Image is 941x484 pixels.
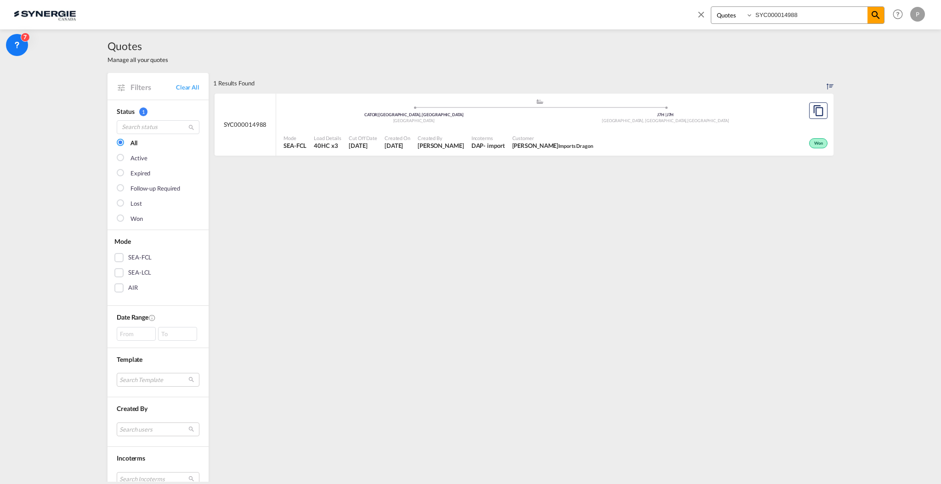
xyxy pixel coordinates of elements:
[108,56,168,64] span: Manage all your quotes
[114,253,202,262] md-checkbox: SEA-FCL
[215,94,833,156] div: SYC000014988 assets/icons/custom/ship-fill.svgassets/icons/custom/roll-o-plane.svgOriginToronto, ...
[657,112,667,117] span: J7H
[512,141,593,150] span: Charles Clement Imports Dragon
[753,7,867,23] input: Enter Quotation Number
[130,214,143,224] div: Won
[130,82,176,92] span: Filters
[108,39,168,53] span: Quotes
[809,102,828,119] button: Copy Quote
[558,143,593,149] span: Imports Dragon
[910,7,925,22] div: P
[377,112,379,117] span: |
[130,184,180,193] div: Follow-up Required
[130,169,150,178] div: Expired
[224,120,267,129] span: SYC000014988
[418,135,464,141] span: Created By
[483,141,505,150] div: - import
[158,327,197,341] div: To
[148,314,156,321] md-icon: Created On
[128,268,151,277] div: SEA-LCL
[114,237,131,245] span: Mode
[696,6,711,28] span: icon-close
[117,355,142,363] span: Template
[890,6,910,23] div: Help
[117,107,134,115] span: Status
[283,141,306,150] span: SEA-FCL
[349,135,377,141] span: Cut Off Date
[393,118,435,123] span: [GEOGRAPHIC_DATA]
[130,139,137,148] div: All
[114,283,202,293] md-checkbox: AIR
[602,118,687,123] span: [GEOGRAPHIC_DATA], [GEOGRAPHIC_DATA]
[128,253,152,262] div: SEA-FCL
[117,313,148,321] span: Date Range
[130,154,147,163] div: Active
[14,4,76,25] img: 1f56c880d42311ef80fc7dca854c8e59.png
[188,124,195,131] md-icon: icon-magnify
[890,6,906,22] span: Help
[117,120,199,134] input: Search status
[418,141,464,150] span: Pablo Gomez Saldarriaga
[687,118,729,123] span: [GEOGRAPHIC_DATA]
[867,7,884,23] span: icon-magnify
[809,138,828,148] div: Won
[471,135,505,141] span: Incoterms
[686,118,687,123] span: ,
[349,141,377,150] span: 23 Sep 2025
[117,454,145,462] span: Incoterms
[667,112,674,117] span: J7H
[117,405,147,412] span: Created By
[128,283,138,293] div: AIR
[139,107,147,116] span: 1
[117,327,199,341] span: From To
[827,73,833,93] div: Sort by: Created On
[314,135,341,141] span: Load Details
[130,199,142,208] div: Lost
[665,112,667,117] span: |
[471,141,505,150] div: DAP import
[385,135,410,141] span: Created On
[314,141,341,150] span: 40HC x 3
[512,135,593,141] span: Customer
[813,105,824,116] md-icon: assets/icons/custom/copyQuote.svg
[870,10,881,21] md-icon: icon-magnify
[213,73,255,93] div: 1 Results Found
[176,83,199,91] a: Clear All
[385,141,410,150] span: 23 Sep 2025
[696,9,706,19] md-icon: icon-close
[471,141,484,150] div: DAP
[814,141,825,147] span: Won
[534,99,545,104] md-icon: assets/icons/custom/ship-fill.svg
[114,268,202,277] md-checkbox: SEA-LCL
[117,107,199,116] div: Status 1
[283,135,306,141] span: Mode
[117,327,156,341] div: From
[364,112,464,117] span: CATOR [GEOGRAPHIC_DATA], [GEOGRAPHIC_DATA]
